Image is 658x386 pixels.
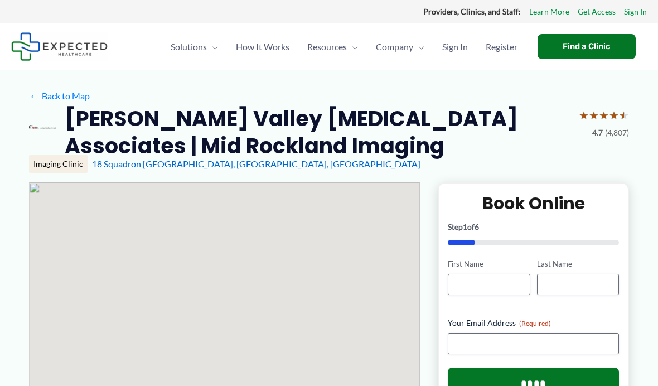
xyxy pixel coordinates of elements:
a: Get Access [578,4,616,19]
span: 6 [475,222,479,231]
a: Sign In [433,27,477,66]
label: First Name [448,259,530,269]
span: Sign In [442,27,468,66]
span: ★ [619,105,629,126]
span: ★ [599,105,609,126]
a: 18 Squadron [GEOGRAPHIC_DATA], [GEOGRAPHIC_DATA], [GEOGRAPHIC_DATA] [92,158,420,169]
span: Register [486,27,517,66]
span: ★ [609,105,619,126]
span: (4,807) [605,126,629,140]
a: How It Works [227,27,298,66]
a: Find a Clinic [538,34,636,59]
a: ←Back to Map [29,88,90,104]
span: Resources [307,27,347,66]
span: Menu Toggle [207,27,218,66]
a: CompanyMenu Toggle [367,27,433,66]
a: ResourcesMenu Toggle [298,27,367,66]
a: Learn More [529,4,569,19]
label: Your Email Address [448,317,619,329]
nav: Primary Site Navigation [162,27,526,66]
span: ← [29,90,40,101]
label: Last Name [537,259,619,269]
img: Expected Healthcare Logo - side, dark font, small [11,32,108,61]
span: Solutions [171,27,207,66]
span: 4.7 [592,126,603,140]
span: ★ [589,105,599,126]
span: Company [376,27,413,66]
p: Step of [448,223,619,231]
h2: Book Online [448,192,619,214]
a: Sign In [624,4,647,19]
a: Register [477,27,526,66]
span: Menu Toggle [347,27,358,66]
span: 1 [463,222,467,231]
div: Imaging Clinic [29,155,88,173]
span: ★ [579,105,589,126]
span: How It Works [236,27,289,66]
h2: [PERSON_NAME] Valley [MEDICAL_DATA] Associates | Mid Rockland Imaging [65,105,570,160]
span: Menu Toggle [413,27,424,66]
a: SolutionsMenu Toggle [162,27,227,66]
span: (Required) [519,319,551,327]
strong: Providers, Clinics, and Staff: [423,7,521,16]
